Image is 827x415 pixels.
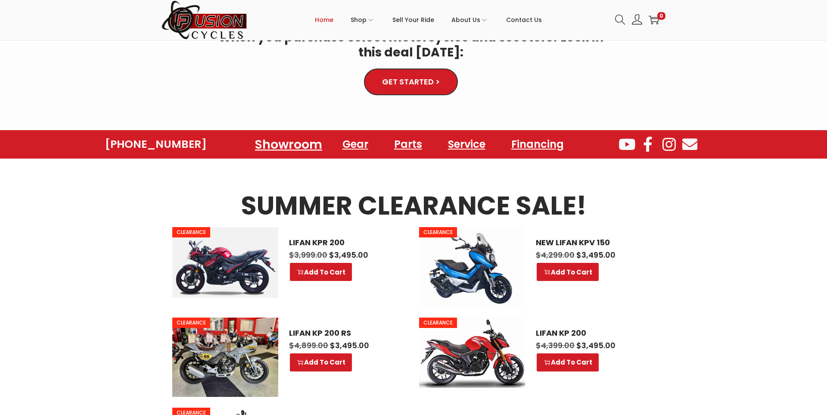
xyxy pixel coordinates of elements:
span: $ [576,250,581,260]
a: CLEARANCE [172,227,278,298]
a: Select options for “LIFAN KP 200 RS” [290,353,352,371]
a: Parts [386,134,431,154]
span: CLEARANCE [419,318,457,328]
span: $ [289,250,294,260]
span: 4,299.00 [536,250,575,260]
a: Showroom [245,132,333,156]
span: $ [289,340,294,351]
a: LIFAN KPR 200 [289,238,397,247]
span: CLEARANCE [172,318,210,328]
nav: Menu [252,134,572,154]
a: GET STARTED > [364,69,458,95]
h3: SUMMER CLEARANCE SALE! [172,193,655,218]
a: NEW LIFAN KPV 150 [536,238,644,247]
span: GET STARTED > [382,78,440,86]
span: 3,495.00 [576,340,616,351]
h4: When you purchase select motorcycles and scooters! Lock in this deal [DATE]: [211,30,610,60]
a: 0 [649,15,659,25]
img: LIFAN KPR 200 [172,227,278,298]
a: Gear [334,134,377,154]
a: Contact Us [506,0,542,39]
a: About Us [451,0,489,39]
a: [PHONE_NUMBER] [105,138,207,150]
span: Contact Us [506,9,542,31]
span: 4,899.00 [289,340,328,351]
a: LIFAN KP 200 RS [289,328,397,338]
img: NEW LIFAN KPV 150 [419,227,525,307]
span: 3,495.00 [330,340,369,351]
a: Shop [351,0,375,39]
a: Sell Your Ride [392,0,434,39]
span: $ [536,250,541,260]
span: 3,999.00 [289,250,327,260]
span: CLEARANCE [172,227,210,237]
a: CLEARANCE [172,318,278,397]
span: $ [536,340,541,351]
span: $ [576,340,581,351]
span: 3,495.00 [576,250,616,260]
span: 3,495.00 [329,250,368,260]
a: Financing [503,134,572,154]
a: Home [315,0,333,39]
span: Sell Your Ride [392,9,434,31]
nav: Primary navigation [248,0,609,39]
span: $ [329,250,334,260]
span: 4,399.00 [536,340,575,351]
span: About Us [451,9,480,31]
img: LIFAN KP 200 [419,318,525,388]
a: Select options for “LIFAN KPR 200” [290,263,352,281]
a: Service [439,134,494,154]
a: Select options for “LIFAN KP 200” [537,353,599,371]
span: $ [330,340,335,351]
a: LIFAN KP 200 [536,328,644,338]
a: Select options for “NEW LIFAN KPV 150” [537,263,599,281]
span: Shop [351,9,367,31]
a: CLEARANCE [419,227,525,307]
img: LIFAN KP 200 RS [172,318,278,397]
span: CLEARANCE [419,227,457,237]
span: Home [315,9,333,31]
a: CLEARANCE [419,318,525,388]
